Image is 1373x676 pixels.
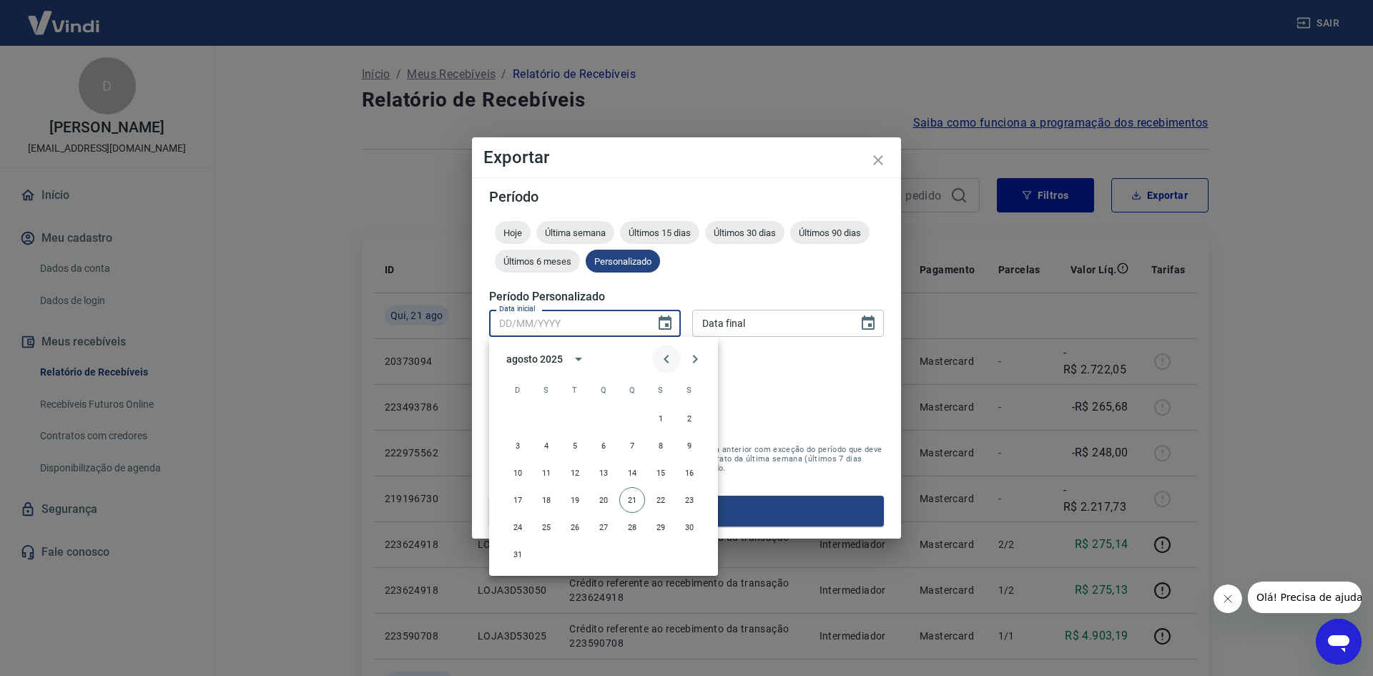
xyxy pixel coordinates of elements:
span: quinta-feira [619,376,645,404]
button: 3 [505,433,531,459]
button: 25 [533,514,559,540]
span: Última semana [536,227,614,238]
span: Olá! Precisa de ajuda? [9,10,120,21]
button: 8 [648,433,674,459]
button: 11 [533,460,559,486]
button: 17 [505,487,531,513]
button: 24 [505,514,531,540]
button: 23 [676,487,702,513]
button: 14 [619,460,645,486]
button: 15 [648,460,674,486]
span: Últimos 15 dias [620,227,699,238]
span: Últimos 6 meses [495,256,580,267]
button: close [861,143,895,177]
button: Next month [681,345,709,373]
input: DD/MM/YYYY [692,310,848,336]
span: Últimos 90 dias [790,227,870,238]
button: 22 [648,487,674,513]
button: Choose date [854,309,882,338]
iframe: Fechar mensagem [1214,584,1242,613]
button: 26 [562,514,588,540]
button: 13 [591,460,616,486]
button: 4 [533,433,559,459]
div: Hoje [495,221,531,244]
button: 29 [648,514,674,540]
button: 12 [562,460,588,486]
button: 5 [562,433,588,459]
span: Últimos 30 dias [705,227,784,238]
span: terça-feira [562,376,588,404]
span: Hoje [495,227,531,238]
label: Data inicial [499,303,536,314]
iframe: Mensagem da empresa [1248,582,1362,613]
div: Últimos 90 dias [790,221,870,244]
button: 16 [676,460,702,486]
button: Choose date [651,309,679,338]
span: sexta-feira [648,376,674,404]
button: 21 [619,487,645,513]
span: segunda-feira [533,376,559,404]
button: 7 [619,433,645,459]
button: 18 [533,487,559,513]
div: Últimos 15 dias [620,221,699,244]
button: calendar view is open, switch to year view [566,347,591,371]
h5: Período Personalizado [489,290,884,304]
button: 1 [648,406,674,431]
button: 31 [505,542,531,567]
h4: Exportar [483,149,890,166]
button: 30 [676,514,702,540]
span: quarta-feira [591,376,616,404]
h5: Período [489,190,884,204]
span: sábado [676,376,702,404]
button: 19 [562,487,588,513]
span: Personalizado [586,256,660,267]
div: Personalizado [586,250,660,273]
button: 2 [676,406,702,431]
div: Última semana [536,221,614,244]
div: agosto 2025 [506,352,562,367]
button: 10 [505,460,531,486]
button: 9 [676,433,702,459]
iframe: Botão para abrir a janela de mensagens [1316,619,1362,665]
div: Últimos 30 dias [705,221,784,244]
div: Últimos 6 meses [495,250,580,273]
input: DD/MM/YYYY [489,310,645,336]
button: 6 [591,433,616,459]
span: domingo [505,376,531,404]
button: 27 [591,514,616,540]
button: Previous month [652,345,681,373]
button: 20 [591,487,616,513]
button: 28 [619,514,645,540]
